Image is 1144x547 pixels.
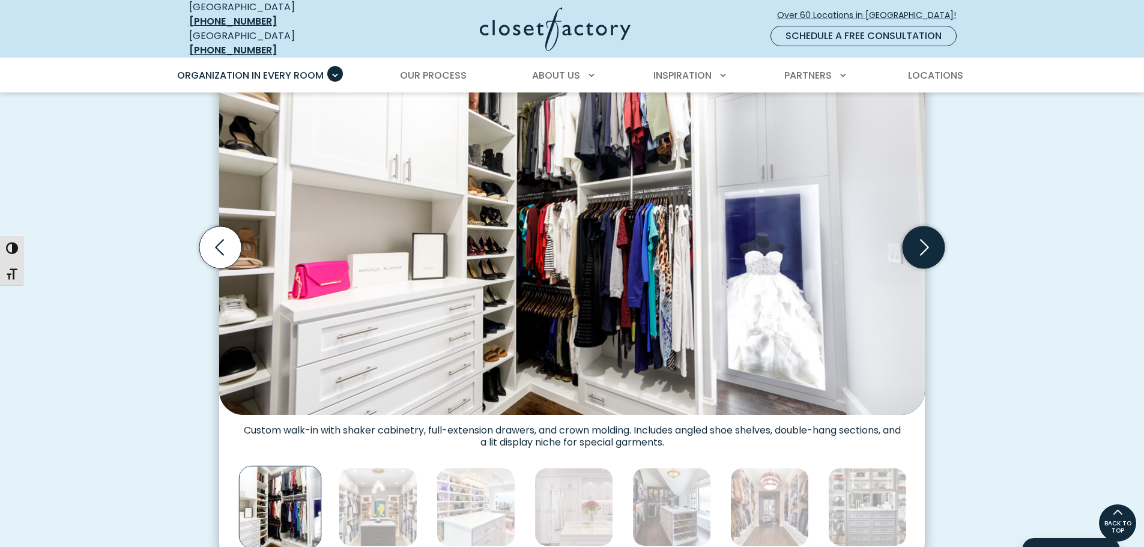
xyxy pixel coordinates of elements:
[195,222,246,273] button: Previous slide
[189,14,277,28] a: [PHONE_NUMBER]
[730,468,809,546] img: Elegant white closet with symmetrical shelving, brass drawer handles
[653,68,712,82] span: Inspiration
[189,29,363,58] div: [GEOGRAPHIC_DATA]
[770,26,957,46] a: Schedule a Free Consultation
[534,468,613,546] img: Elegant white walk-in closet with ornate cabinetry, a center island, and classic molding
[169,59,976,92] nav: Primary Menu
[776,5,966,26] a: Over 60 Locations in [GEOGRAPHIC_DATA]!
[784,68,832,82] span: Partners
[532,68,580,82] span: About Us
[777,9,966,22] span: Over 60 Locations in [GEOGRAPHIC_DATA]!
[219,415,925,449] figcaption: Custom walk-in with shaker cabinetry, full-extension drawers, and crown molding. Includes angled ...
[480,7,631,51] img: Closet Factory Logo
[1098,504,1137,542] a: BACK TO TOP
[908,68,963,82] span: Locations
[1099,520,1136,534] span: BACK TO TOP
[400,68,467,82] span: Our Process
[437,468,515,546] img: Closet featuring a large white island, wall of shelves for shoes and boots, and a sparkling chand...
[339,468,417,546] img: Walk-in with dual islands, extensive hanging and shoe space, and accent-lit shelves highlighting ...
[189,43,277,57] a: [PHONE_NUMBER]
[898,222,949,273] button: Next slide
[219,47,925,414] img: Custom walk-in with shaker cabinetry, full-extension drawers, and crown molding. Includes angled ...
[177,68,324,82] span: Organization in Every Room
[828,468,907,546] img: Modern gray closet with integrated lighting, glass display shelves for designer handbags, and a d...
[632,468,711,546] img: Stylish walk-in closet with black-framed glass cabinetry, island with shoe shelving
